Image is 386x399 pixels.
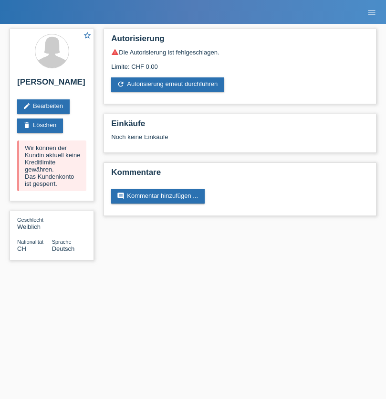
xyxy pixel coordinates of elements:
div: Wir können der Kundin aktuell keine Kreditlimite gewähren. Das Kundenkonto ist gesperrt. [17,140,86,191]
a: commentKommentar hinzufügen ... [111,189,205,204]
div: Noch keine Einkäufe [111,133,369,148]
h2: Kommentare [111,168,369,182]
a: star_border [83,31,92,41]
i: comment [117,192,125,200]
a: deleteLöschen [17,119,63,133]
h2: [PERSON_NAME] [17,77,86,92]
a: refreshAutorisierung erneut durchführen [111,77,224,92]
span: Nationalität [17,239,43,245]
i: edit [23,102,31,110]
i: delete [23,121,31,129]
i: warning [111,48,119,56]
a: menu [362,9,381,15]
h2: Autorisierung [111,34,369,48]
span: Sprache [52,239,72,245]
a: editBearbeiten [17,99,70,114]
i: menu [367,8,376,17]
h2: Einkäufe [111,119,369,133]
div: Die Autorisierung ist fehlgeschlagen. [111,48,369,56]
span: Schweiz [17,245,26,252]
i: refresh [117,80,125,88]
div: Weiblich [17,216,52,230]
span: Geschlecht [17,217,43,223]
span: Deutsch [52,245,75,252]
div: Limite: CHF 0.00 [111,56,369,70]
i: star_border [83,31,92,40]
